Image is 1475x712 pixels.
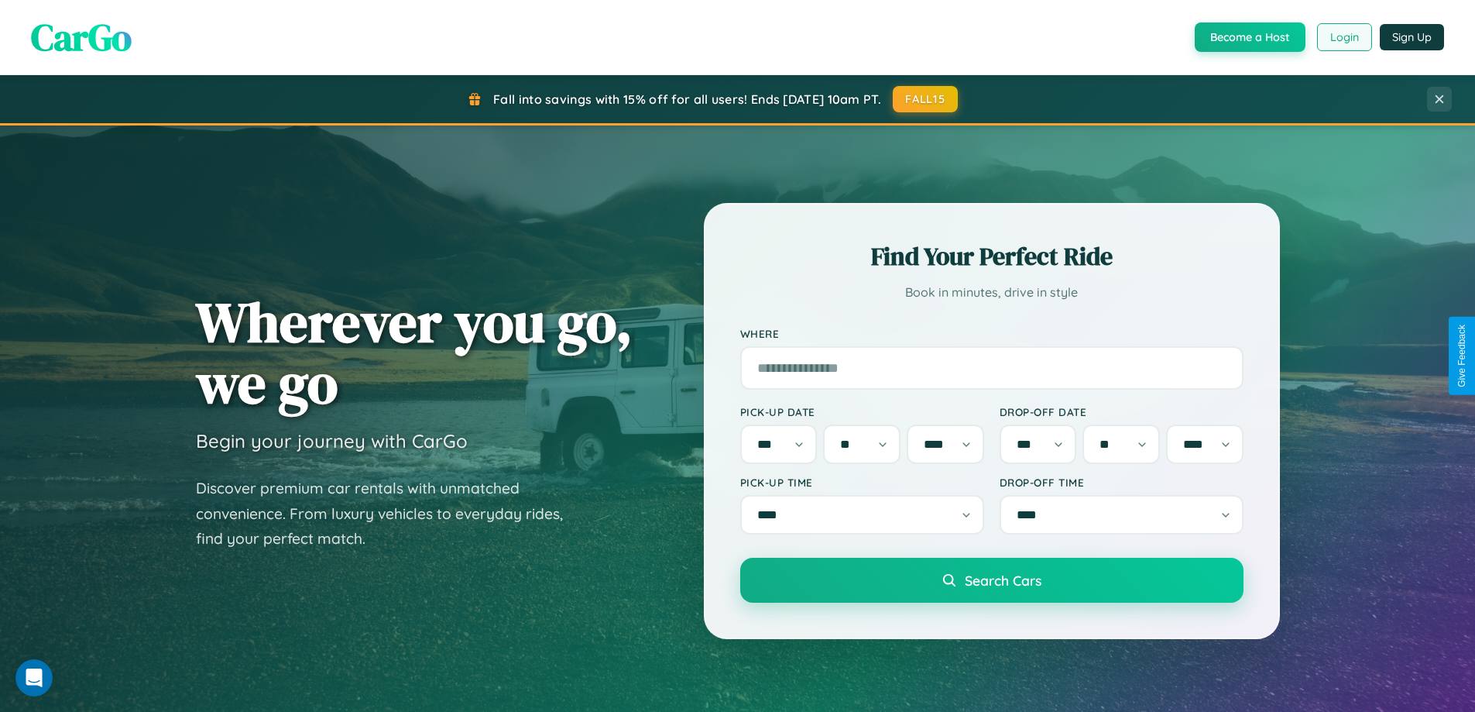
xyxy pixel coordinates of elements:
p: Discover premium car rentals with unmatched convenience. From luxury vehicles to everyday rides, ... [196,476,583,552]
h2: Find Your Perfect Ride [740,239,1243,273]
button: Search Cars [740,558,1243,603]
button: Sign Up [1380,24,1444,50]
span: Fall into savings with 15% off for all users! Ends [DATE] 10am PT. [493,91,881,107]
div: Give Feedback [1456,325,1467,387]
label: Drop-off Date [1000,405,1243,418]
label: Where [740,327,1243,340]
label: Pick-up Date [740,405,984,418]
h3: Begin your journey with CarGo [196,429,468,452]
span: CarGo [31,12,132,63]
label: Drop-off Time [1000,476,1243,489]
label: Pick-up Time [740,476,984,489]
span: Search Cars [965,572,1041,589]
button: Login [1317,23,1372,51]
h1: Wherever you go, we go [196,291,633,414]
button: FALL15 [893,86,958,112]
button: Become a Host [1195,22,1305,52]
iframe: Intercom live chat [15,659,53,697]
p: Book in minutes, drive in style [740,281,1243,304]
